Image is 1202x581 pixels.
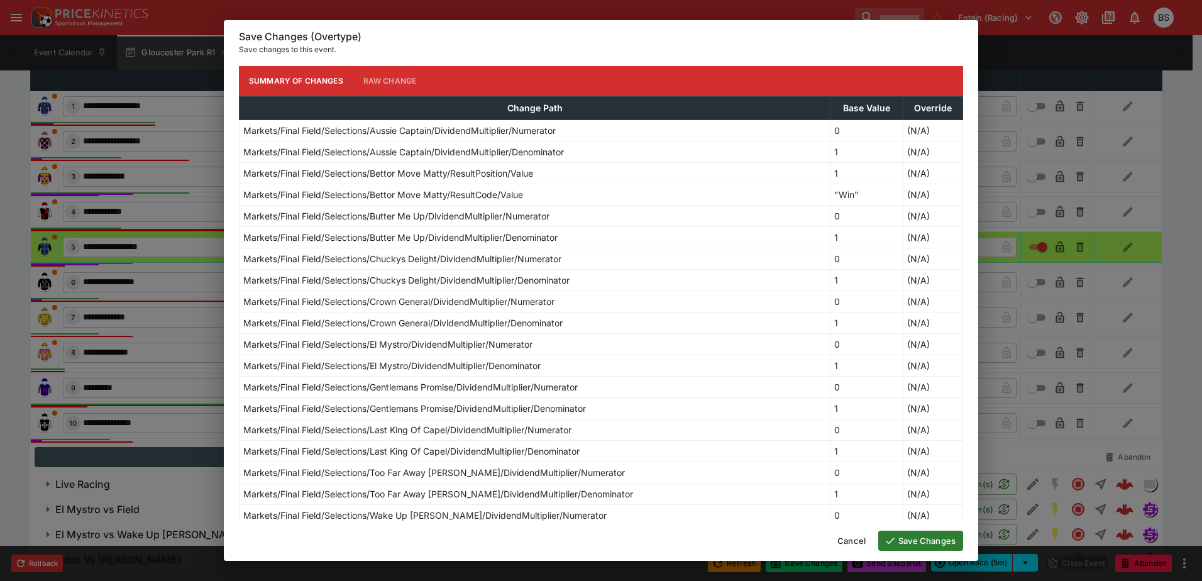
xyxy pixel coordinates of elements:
p: Markets/Final Field/Selections/Last King Of Capel/DividendMultiplier/Numerator [243,423,571,436]
td: (N/A) [903,312,963,333]
p: Markets/Final Field/Selections/Crown General/DividendMultiplier/Denominator [243,316,563,329]
td: 1 [830,483,903,504]
td: 1 [830,226,903,248]
p: Markets/Final Field/Selections/Bettor Move Matty/ResultPosition/Value [243,167,533,180]
td: 0 [830,248,903,269]
td: "Win" [830,184,903,205]
td: 1 [830,397,903,419]
button: Raw Change [353,66,427,96]
td: 0 [830,462,903,483]
p: Markets/Final Field/Selections/El Mystro/DividendMultiplier/Denominator [243,359,541,372]
td: (N/A) [903,483,963,504]
td: (N/A) [903,141,963,162]
td: (N/A) [903,397,963,419]
p: Markets/Final Field/Selections/Gentlemans Promise/DividendMultiplier/Denominator [243,402,586,415]
td: 1 [830,141,903,162]
td: (N/A) [903,504,963,526]
td: 1 [830,162,903,184]
button: Save Changes [878,531,963,551]
p: Markets/Final Field/Selections/Chuckys Delight/DividendMultiplier/Numerator [243,252,561,265]
p: Markets/Final Field/Selections/Crown General/DividendMultiplier/Numerator [243,295,554,308]
td: 1 [830,355,903,376]
td: 0 [830,290,903,312]
button: Summary of Changes [239,66,353,96]
td: 0 [830,419,903,440]
td: (N/A) [903,269,963,290]
p: Markets/Final Field/Selections/Butter Me Up/DividendMultiplier/Numerator [243,209,549,223]
td: (N/A) [903,376,963,397]
td: 1 [830,269,903,290]
h6: Save Changes (Overtype) [239,30,963,43]
button: Cancel [830,531,873,551]
p: Markets/Final Field/Selections/Aussie Captain/DividendMultiplier/Denominator [243,145,564,158]
td: 0 [830,333,903,355]
td: (N/A) [903,205,963,226]
td: (N/A) [903,355,963,376]
td: 0 [830,504,903,526]
th: Override [903,96,963,119]
td: (N/A) [903,462,963,483]
p: Markets/Final Field/Selections/Too Far Away [PERSON_NAME]/DividendMultiplier/Denominator [243,487,633,501]
td: (N/A) [903,184,963,205]
p: Markets/Final Field/Selections/Too Far Away [PERSON_NAME]/DividendMultiplier/Numerator [243,466,625,479]
p: Markets/Final Field/Selections/Last King Of Capel/DividendMultiplier/Denominator [243,445,580,458]
td: (N/A) [903,290,963,312]
td: (N/A) [903,419,963,440]
td: 0 [830,119,903,141]
td: (N/A) [903,248,963,269]
td: (N/A) [903,162,963,184]
td: (N/A) [903,119,963,141]
td: 1 [830,440,903,462]
p: Markets/Final Field/Selections/Chuckys Delight/DividendMultiplier/Denominator [243,274,570,287]
p: Markets/Final Field/Selections/Butter Me Up/DividendMultiplier/Denominator [243,231,558,244]
th: Change Path [240,96,830,119]
td: (N/A) [903,440,963,462]
p: Save changes to this event. [239,43,963,56]
td: 0 [830,205,903,226]
p: Markets/Final Field/Selections/Aussie Captain/DividendMultiplier/Numerator [243,124,556,137]
td: (N/A) [903,333,963,355]
th: Base Value [830,96,903,119]
p: Markets/Final Field/Selections/Bettor Move Matty/ResultCode/Value [243,188,523,201]
td: (N/A) [903,226,963,248]
p: Markets/Final Field/Selections/El Mystro/DividendMultiplier/Numerator [243,338,532,351]
p: Markets/Final Field/Selections/Gentlemans Promise/DividendMultiplier/Numerator [243,380,578,394]
p: Markets/Final Field/Selections/Wake Up [PERSON_NAME]/DividendMultiplier/Numerator [243,509,607,522]
td: 1 [830,312,903,333]
td: 0 [830,376,903,397]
